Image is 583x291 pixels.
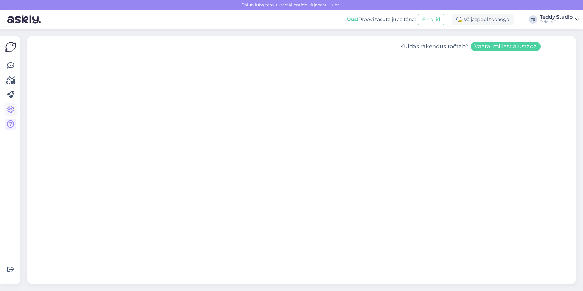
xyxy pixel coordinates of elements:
div: Väljaspool tööaega [452,14,514,25]
span: Luba [327,2,342,8]
div: Kuidas rakendus töötab? [400,42,541,51]
button: Vaata, millest alustada [471,42,541,51]
a: Teddy StudioTeddys OÜ [540,15,579,24]
div: TS [529,15,537,24]
div: Teddys OÜ [540,20,573,24]
iframe: Askly Tutorials [27,57,576,284]
b: Uus! [347,16,359,22]
img: Askly Logo [5,41,16,53]
div: Proovi tasuta juba täna: [347,16,416,23]
div: Teddy Studio [540,15,573,20]
button: Emailid [418,14,444,25]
